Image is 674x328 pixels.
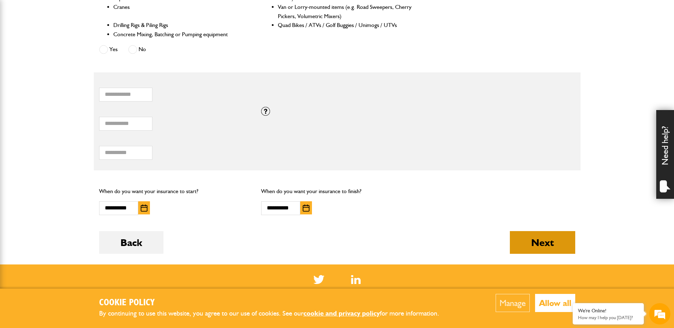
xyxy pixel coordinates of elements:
[99,308,451,319] p: By continuing to use this website, you agree to our use of cookies. See our for more information.
[9,87,130,102] input: Enter your email address
[99,187,251,196] p: When do you want your insurance to start?
[12,39,30,49] img: d_20077148190_company_1631870298795_20077148190
[303,204,309,212] img: Choose date
[113,2,248,21] li: Cranes
[656,110,674,199] div: Need help?
[99,297,451,308] h2: Cookie Policy
[141,204,147,212] img: Choose date
[9,108,130,123] input: Enter your phone number
[278,21,413,30] li: Quad Bikes / ATVs / Golf Buggies / Unimogs / UTVs
[313,275,324,284] img: Twitter
[117,4,134,21] div: Minimize live chat window
[578,315,638,320] p: How may I help you today?
[9,129,130,213] textarea: Type your message and hit 'Enter'
[510,231,575,254] button: Next
[99,231,163,254] button: Back
[278,2,413,21] li: Van or Lorry-mounted items (e.g. Road Sweepers, Cherry Pickers, Volumetric Mixers)
[578,308,638,314] div: We're Online!
[351,275,361,284] a: LinkedIn
[9,66,130,81] input: Enter your last name
[97,219,129,228] em: Start Chat
[128,45,146,54] label: No
[113,21,248,30] li: Drilling Rigs & Piling Rigs
[37,40,119,49] div: Chat with us now
[535,294,575,312] button: Allow all
[496,294,530,312] button: Manage
[99,45,118,54] label: Yes
[303,309,380,317] a: cookie and privacy policy
[113,30,248,39] li: Concrete Mixing, Batching or Pumping equipment
[261,187,413,196] p: When do you want your insurance to finish?
[351,275,361,284] img: Linked In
